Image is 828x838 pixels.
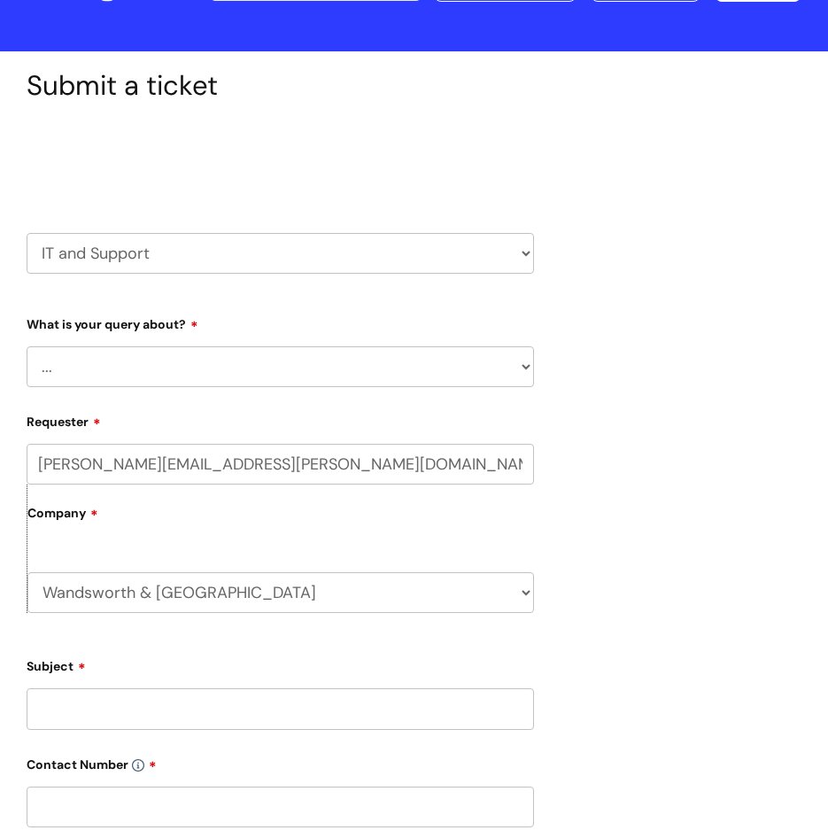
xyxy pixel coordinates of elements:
h1: Submit a ticket [27,69,534,102]
input: Email [27,444,534,485]
label: Requester [27,408,534,430]
label: Company [27,500,534,539]
img: info-icon.svg [132,759,144,772]
label: What is your query about? [27,311,534,332]
label: Subject [27,653,534,674]
label: Contact Number [27,751,534,772]
h2: Select issue type [27,143,534,175]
